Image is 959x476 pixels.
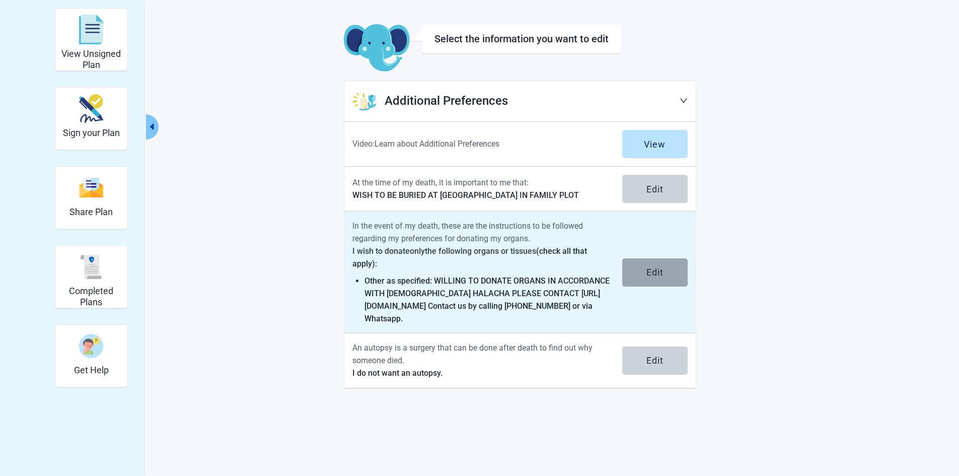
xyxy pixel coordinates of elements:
[352,342,610,367] p: An autopsy is a surgery that can be done after death to find out why someone died.
[63,127,120,139] h2: Sign your Plan
[59,48,123,70] h2: View Unsigned Plan
[55,166,128,229] div: Share Plan
[352,221,583,243] label: In the event of my death, these are the instructions to be followed regarding my preferences for ...
[352,189,610,201] p: WISH TO BE BURIED AT [GEOGRAPHIC_DATA] IN FAMILY PLOT
[364,275,610,325] li: Other as specified: WILLING TO DONATE ORGANS IN ACCORDANCE WITH [DEMOGRAPHIC_DATA] HALACHA PLEASE...
[55,87,128,150] div: Sign your Plan
[59,286,123,307] h2: Completed Plans
[344,24,410,73] img: Koda Elephant
[79,255,103,279] img: svg%3e
[644,139,666,149] div: View
[352,367,610,379] p: I do not want an autopsy.
[646,184,663,194] div: Edit
[55,8,128,71] div: View Unsigned Plan
[147,122,157,131] span: caret-left
[425,246,536,256] label: the following organs or tissues
[55,245,128,308] div: Completed Plans
[352,138,610,150] p: Video: Learn about Additional Preferences
[622,258,688,287] button: Edit
[352,176,610,189] p: At the time of my death, it is important to me that:
[622,347,688,375] button: Edit
[622,175,688,203] button: Edit
[283,24,757,389] main: Main content
[55,324,128,387] div: Get Help
[146,114,159,140] button: Collapse menu
[352,89,377,113] img: Step Icon
[434,33,609,45] div: Select the information you want to edit
[79,334,103,358] img: person-question-x68TBcxA.svg
[74,365,109,376] h2: Get Help
[646,267,663,278] div: Edit
[79,15,103,45] img: svg%3e
[410,246,425,256] label: only
[69,207,113,218] h2: Share Plan
[352,246,410,256] label: I wish to donate
[385,92,680,111] h1: Additional Preferences
[79,177,103,198] img: svg%3e
[79,94,103,123] img: make_plan_official-CpYJDfBD.svg
[352,245,610,325] p: (check all that apply):
[680,97,688,105] span: down
[646,356,663,366] div: Edit
[622,130,688,158] button: View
